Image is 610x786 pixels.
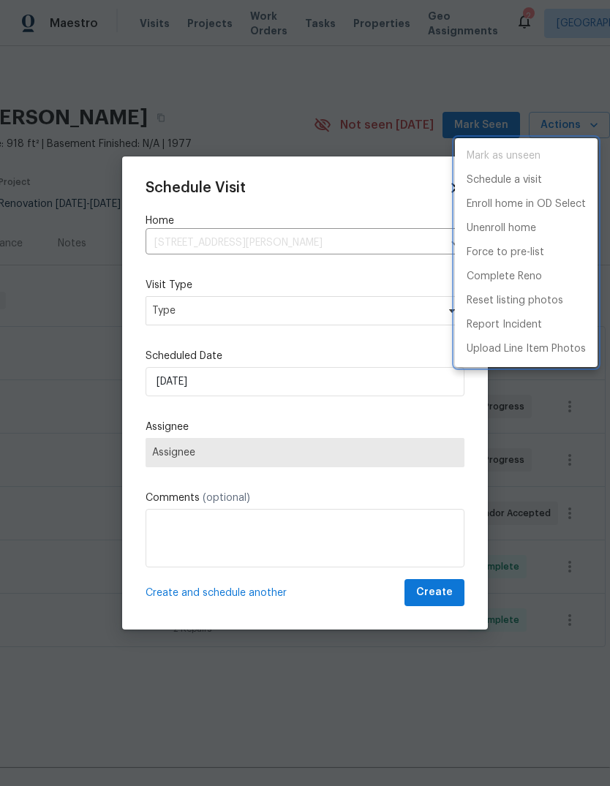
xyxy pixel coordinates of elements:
[467,197,586,212] p: Enroll home in OD Select
[467,245,544,260] p: Force to pre-list
[467,173,542,188] p: Schedule a visit
[467,221,536,236] p: Unenroll home
[467,293,563,309] p: Reset listing photos
[467,269,542,284] p: Complete Reno
[467,341,586,357] p: Upload Line Item Photos
[467,317,542,333] p: Report Incident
